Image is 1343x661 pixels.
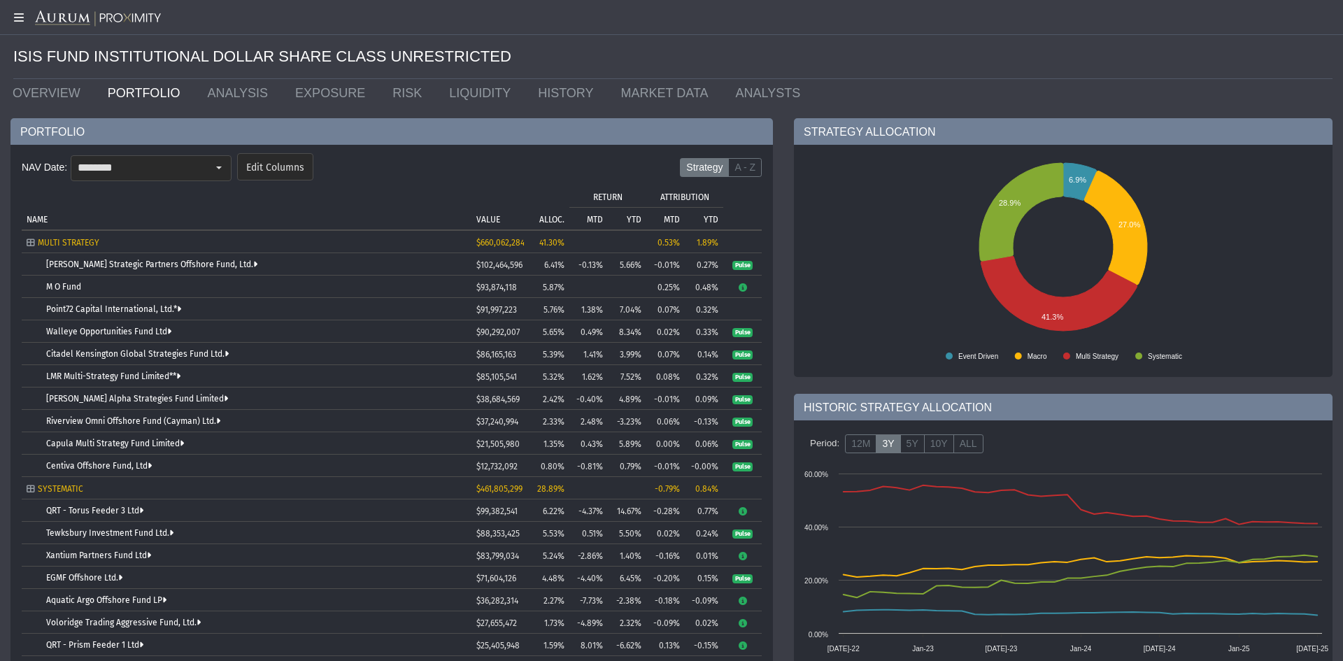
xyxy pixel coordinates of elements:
[732,373,753,383] span: Pulse
[646,589,685,611] td: -0.18%
[569,388,608,410] td: -0.40%
[38,484,83,494] span: SYSTEMATIC
[685,544,723,567] td: 0.01%
[685,207,723,229] td: Column YTD
[732,416,753,426] a: Pulse
[1296,645,1328,653] text: [DATE]-25
[542,574,564,583] span: 4.48%
[646,410,685,432] td: 0.06%
[1228,645,1250,653] text: Jan-25
[732,350,753,360] span: Pulse
[1076,353,1118,360] text: Multi Strategy
[794,118,1333,145] div: STRATEGY ALLOCATION
[627,215,641,225] p: YTD
[1042,313,1063,321] text: 41.3%
[608,522,646,544] td: 5.50%
[569,611,608,634] td: -4.89%
[732,394,753,404] a: Pulse
[476,596,518,606] span: $36,282,314
[732,573,753,583] a: Pulse
[876,434,900,454] label: 3Y
[608,388,646,410] td: 4.89%
[646,567,685,589] td: -0.20%
[207,156,231,180] div: Select
[46,640,143,650] a: QRT - Prism Feeder 1 Ltd
[608,634,646,656] td: -6.62%
[524,185,569,229] td: Column ALLOC.
[2,79,97,107] a: OVERVIEW
[646,276,685,298] td: 0.25%
[569,253,608,276] td: -0.13%
[732,261,753,271] span: Pulse
[685,611,723,634] td: 0.02%
[732,440,753,450] span: Pulse
[660,192,709,202] p: ATTRIBUTION
[476,327,520,337] span: $90,292,007
[46,528,173,538] a: Tewksbury Investment Fund Ltd.
[732,529,753,539] span: Pulse
[985,645,1017,653] text: [DATE]-23
[732,461,753,471] a: Pulse
[608,589,646,611] td: -2.38%
[569,207,608,229] td: Column MTD
[685,298,723,320] td: 0.32%
[569,522,608,544] td: 0.51%
[704,215,718,225] p: YTD
[1118,220,1140,229] text: 27.0%
[569,343,608,365] td: 1.41%
[1028,353,1047,360] text: Macro
[732,528,753,538] a: Pulse
[685,455,723,477] td: -0.00%
[685,276,723,298] td: 0.48%
[476,238,525,248] span: $660,062,284
[723,185,762,229] td: Column
[46,260,257,269] a: [PERSON_NAME] Strategic Partners Offshore Fund, Ltd.
[685,253,723,276] td: 0.27%
[608,432,646,455] td: 5.89%
[608,544,646,567] td: 1.40%
[35,10,161,27] img: Aurum-Proximity%20white.svg
[471,185,524,229] td: Column VALUE
[27,215,48,225] p: NAME
[476,283,517,292] span: $93,874,118
[46,506,143,516] a: QRT - Torus Feeder 3 Ltd
[1069,176,1086,184] text: 6.9%
[725,79,818,107] a: ANALYSTS
[804,524,828,532] text: 40.00%
[543,439,564,449] span: 1.35%
[569,544,608,567] td: -2.86%
[685,522,723,544] td: 0.24%
[804,577,828,585] text: 20.00%
[476,350,516,360] span: $86,165,163
[476,417,518,427] span: $37,240,994
[476,372,517,382] span: $85,105,541
[543,596,564,606] span: 2.27%
[38,238,99,248] span: MULTI STRATEGY
[804,471,828,478] text: 60.00%
[46,573,122,583] a: EGMF Offshore Ltd.
[476,462,518,471] span: $12,732,092
[685,320,723,343] td: 0.33%
[543,327,564,337] span: 5.65%
[685,567,723,589] td: 0.15%
[197,79,285,107] a: ANALYSIS
[1144,645,1176,653] text: [DATE]-24
[541,462,564,471] span: 0.80%
[608,410,646,432] td: -3.23%
[685,432,723,455] td: 0.06%
[732,327,753,336] a: Pulse
[476,506,518,516] span: $99,382,541
[1148,353,1182,360] text: Systematic
[476,395,520,404] span: $38,684,569
[646,343,685,365] td: 0.07%
[539,238,564,248] span: 41.30%
[476,260,523,270] span: $102,464,596
[608,207,646,229] td: Column YTD
[46,550,151,560] a: Xantium Partners Fund Ltd
[46,282,81,292] a: M O Fund
[651,238,680,248] div: 0.53%
[680,158,729,178] label: Strategy
[646,432,685,455] td: 0.00%
[912,645,934,653] text: Jan-23
[685,634,723,656] td: -0.15%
